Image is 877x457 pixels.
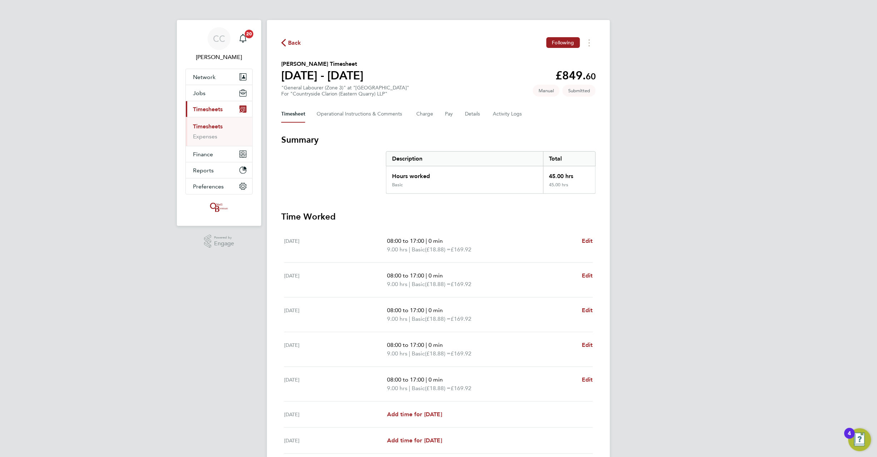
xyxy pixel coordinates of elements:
div: 45.00 hrs [543,182,595,193]
div: Total [543,152,595,166]
span: Jobs [193,90,205,97]
button: Network [186,69,252,85]
div: [DATE] [284,410,387,419]
a: CC[PERSON_NAME] [185,27,253,62]
span: 0 min [428,272,443,279]
span: Basic [412,384,425,393]
div: 45.00 hrs [543,166,595,182]
h2: [PERSON_NAME] Timesheet [281,60,363,68]
span: £169.92 [451,385,471,392]
button: Jobs [186,85,252,101]
span: Powered by [214,235,234,241]
img: oneillandbrennan-logo-retina.png [209,202,229,213]
div: [DATE] [284,341,387,358]
button: Operational Instructions & Comments [317,105,405,123]
button: Preferences [186,178,252,194]
button: Timesheets Menu [583,37,596,48]
span: Timesheets [193,106,223,113]
span: Network [193,74,215,80]
button: Finance [186,146,252,162]
span: 08:00 to 17:00 [387,272,424,279]
button: Following [546,37,580,48]
span: 9.00 hrs [387,350,407,357]
span: | [426,376,427,383]
span: Edit [582,341,593,348]
span: Following [552,39,574,46]
div: Hours worked [386,166,543,182]
span: Edit [582,307,593,314]
a: Powered byEngage [204,235,234,248]
span: Edit [582,237,593,244]
span: | [409,315,410,322]
span: 60 [586,71,596,82]
span: Preferences [193,183,224,190]
h3: Summary [281,134,596,146]
span: This timesheet was manually created. [533,85,560,97]
button: Charge [416,105,433,123]
span: 9.00 hrs [387,246,407,253]
span: Basic [412,315,425,323]
div: [DATE] [284,237,387,254]
a: Edit [582,341,593,349]
a: Add time for [DATE] [387,436,442,445]
a: Add time for [DATE] [387,410,442,419]
span: Edit [582,272,593,279]
span: Basic [412,349,425,358]
a: Edit [582,375,593,384]
span: Edit [582,376,593,383]
div: For "Countryside Clarion (Eastern Quarry) LLP" [281,91,409,97]
span: (£18.88) = [425,246,451,253]
span: | [426,237,427,244]
span: (£18.88) = [425,385,451,392]
div: Timesheets [186,117,252,146]
span: | [426,272,427,279]
a: Go to home page [185,202,253,213]
a: 20 [236,27,250,50]
button: Timesheets [186,101,252,117]
span: 0 min [428,237,443,244]
span: | [426,341,427,348]
button: Reports [186,162,252,178]
button: Activity Logs [493,105,523,123]
a: Edit [582,237,593,245]
span: £169.92 [451,246,471,253]
span: (£18.88) = [425,315,451,322]
button: Timesheet [281,105,305,123]
a: Edit [582,306,593,315]
span: 20 [245,30,253,38]
button: Details [465,105,481,123]
div: 4 [848,433,851,443]
span: Add time for [DATE] [387,411,442,418]
div: [DATE] [284,271,387,289]
span: | [426,307,427,314]
div: Summary [386,151,596,194]
div: Basic [392,182,403,188]
a: Expenses [193,133,217,140]
span: | [409,281,410,288]
span: Engage [214,241,234,247]
span: 0 min [428,341,443,348]
span: Basic [412,245,425,254]
button: Back [281,38,301,47]
span: 08:00 to 17:00 [387,341,424,348]
div: "General Labourer (Zone 3)" at "[GEOGRAPHIC_DATA]" [281,85,409,97]
nav: Main navigation [177,20,261,226]
button: Open Resource Center, 4 new notifications [848,428,871,451]
span: | [409,350,410,357]
span: CC [213,34,225,43]
span: 9.00 hrs [387,385,407,392]
span: Back [288,39,301,47]
span: 9.00 hrs [387,315,407,322]
span: (£18.88) = [425,350,451,357]
div: Description [386,152,543,166]
div: [DATE] [284,375,387,393]
span: (£18.88) = [425,281,451,288]
button: Pay [445,105,454,123]
h1: [DATE] - [DATE] [281,68,363,83]
span: Reports [193,167,214,174]
a: Timesheets [193,123,223,130]
span: 0 min [428,307,443,314]
span: £169.92 [451,281,471,288]
div: [DATE] [284,436,387,445]
span: | [409,385,410,392]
